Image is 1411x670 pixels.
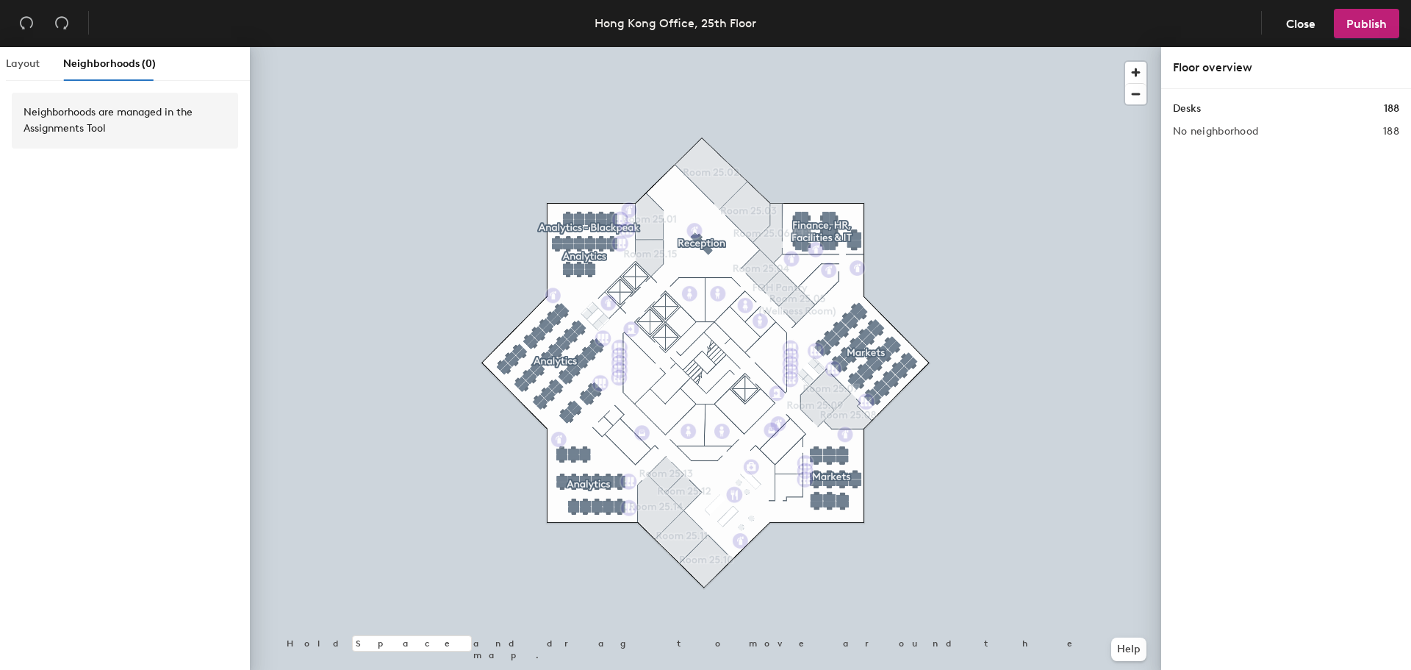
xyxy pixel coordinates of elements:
[12,9,41,38] button: Undo (⌘ + Z)
[1274,9,1328,38] button: Close
[47,9,76,38] button: Redo (⌘ + ⇧ + Z)
[1173,59,1399,76] div: Floor overview
[6,57,40,70] span: Layout
[1173,101,1201,117] h1: Desks
[19,15,34,30] span: undo
[1346,17,1387,31] span: Publish
[1334,9,1399,38] button: Publish
[24,104,226,137] div: Neighborhoods are managed in the Assignments Tool
[1384,101,1399,117] h1: 188
[63,57,156,70] span: Neighborhoods (0)
[1173,126,1258,138] h2: No neighborhood
[1286,17,1315,31] span: Close
[1111,638,1146,661] button: Help
[1383,126,1399,138] h2: 188
[595,14,756,32] div: Hong Kong Office, 25th Floor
